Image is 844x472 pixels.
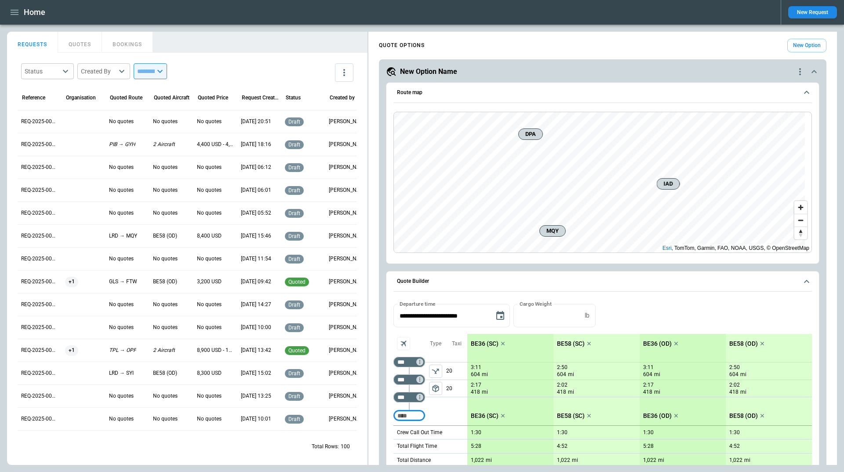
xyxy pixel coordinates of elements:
p: 09/11/2025 09:42 [241,278,271,285]
p: No quotes [153,209,178,217]
p: 1,022 [471,457,484,464]
p: 3,200 USD [197,278,222,285]
p: No quotes [109,324,134,331]
span: Aircraft selection [397,337,410,350]
p: REQ-2025-000270 [21,301,58,308]
p: mi [744,457,750,464]
h6: Quote Builder [397,278,429,284]
p: No quotes [109,415,134,423]
span: Type of sector [429,365,442,378]
p: George O'Bryan [329,415,366,423]
p: mi [568,371,574,378]
p: mi [482,388,488,396]
p: Type [430,340,441,348]
span: draft [287,187,302,194]
p: 09/11/2025 11:54 [241,255,271,263]
p: No quotes [109,118,134,125]
p: 2:02 [729,382,740,388]
p: George O'Bryan [329,255,366,263]
p: Ben Gundermann [329,118,366,125]
span: draft [287,370,302,377]
p: Taxi [452,340,462,348]
p: 604 [643,371,652,378]
p: No quotes [153,118,178,125]
p: BE36 (OD) [643,340,672,348]
p: No quotes [153,392,178,400]
p: 100 [341,443,350,450]
div: Quoted Price [198,95,228,101]
button: left aligned [429,382,442,395]
h1: Home [24,7,45,18]
p: Cady Howell [329,187,366,194]
button: New Option [787,39,826,52]
div: quote-option-actions [795,66,805,77]
p: No quotes [109,392,134,400]
p: mi [658,457,664,464]
span: draft [287,256,302,262]
span: draft [287,119,302,125]
p: 4:52 [557,443,568,450]
button: Route map [393,83,812,103]
p: BE36 (OD) [643,412,672,420]
p: mi [740,388,746,396]
p: GLS → FTW [109,278,137,285]
p: BE58 (OD) [153,232,177,240]
label: Cargo Weight [520,300,552,307]
p: 2:17 [643,382,654,388]
p: Ben Gundermann [329,347,366,354]
p: Ben Gundermann [329,141,366,148]
p: 1:30 [557,429,568,436]
button: QUOTES [58,32,102,53]
span: draft [287,210,302,216]
p: No quotes [153,415,178,423]
p: Allen Maki [329,232,366,240]
span: draft [287,302,302,308]
p: 418 [557,388,566,396]
p: BE58 (SC) [557,412,585,420]
p: Total Distance [397,457,431,464]
span: +1 [65,271,78,293]
canvas: Map [394,112,805,253]
p: Total Rows: [312,443,339,450]
p: 5:28 [471,443,481,450]
p: BE58 (SC) [557,340,585,348]
p: REQ-2025-000273 [21,232,58,240]
p: No quotes [109,301,134,308]
div: Created By [81,67,116,76]
p: 20 [446,380,467,397]
p: No quotes [197,118,222,125]
span: Type of sector [429,382,442,395]
p: REQ-2025-000267 [21,370,58,377]
span: quoted [287,279,307,285]
p: 2 Aircraft [153,141,175,148]
p: Allen Maki [329,370,366,377]
p: George O'Bryan [329,392,366,400]
p: No quotes [109,187,134,194]
p: Crew Call Out Time [397,429,442,436]
p: mi [572,457,578,464]
h5: New Option Name [400,67,457,77]
p: 1,022 [729,457,742,464]
div: Not found [393,357,425,367]
span: draft [287,165,302,171]
div: Status [25,67,60,76]
h4: QUOTE OPTIONS [379,44,425,48]
p: REQ-2025-000269 [21,324,58,331]
button: Reset bearing to north [794,227,807,239]
p: BE58 (OD) [153,370,177,377]
p: No quotes [197,324,222,331]
p: REQ-2025-000271 [21,278,58,285]
p: 604 [557,371,566,378]
span: draft [287,233,302,239]
p: 09/12/2025 05:52 [241,209,271,217]
label: Departure time [400,300,436,307]
span: DPA [522,130,539,139]
button: Quote Builder [393,271,812,292]
p: No quotes [197,187,222,194]
p: 418 [729,388,738,396]
p: No quotes [109,164,134,171]
p: No quotes [197,255,222,263]
button: more [335,63,353,82]
p: No quotes [109,255,134,263]
p: No quotes [109,209,134,217]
